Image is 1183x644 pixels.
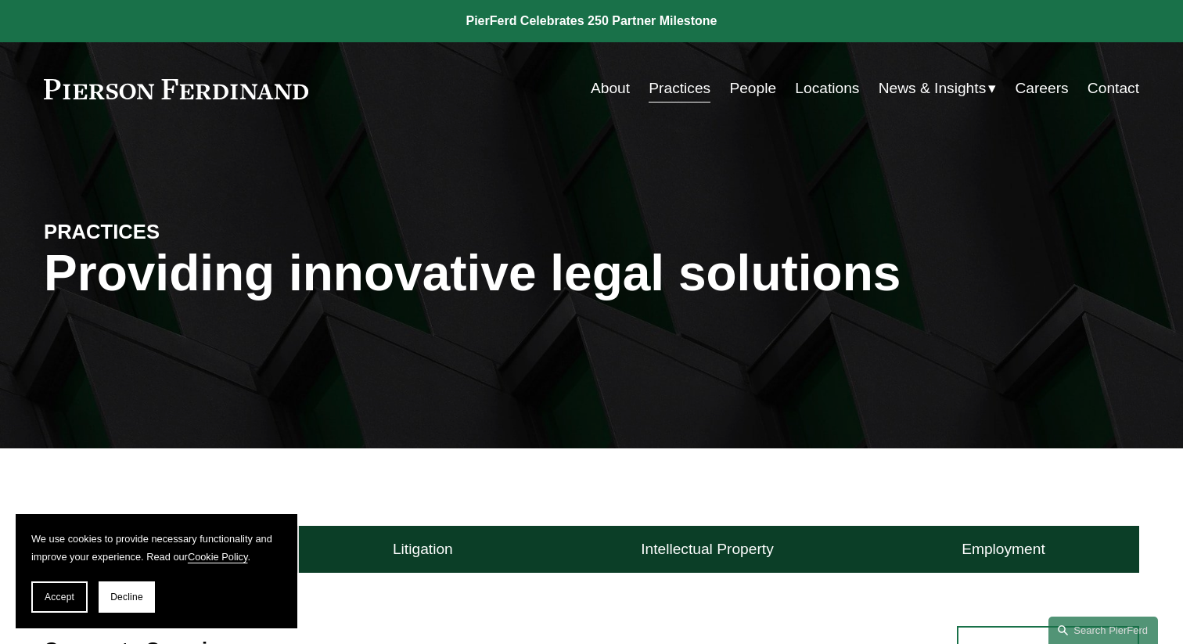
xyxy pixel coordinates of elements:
h4: Intellectual Property [641,540,774,559]
p: We use cookies to provide necessary functionality and improve your experience. Read our . [31,530,282,566]
button: Decline [99,581,155,613]
span: Decline [110,592,143,603]
a: Practices [649,74,710,103]
h4: PRACTICES [44,219,318,244]
a: Cookie Policy [188,551,248,563]
a: Search this site [1048,617,1158,644]
span: News & Insights [879,75,987,103]
h4: Employment [962,540,1045,559]
h4: Litigation [393,540,453,559]
a: Locations [795,74,859,103]
a: About [591,74,630,103]
a: Contact [1088,74,1139,103]
button: Accept [31,581,88,613]
a: Careers [1015,74,1068,103]
a: People [729,74,776,103]
span: Accept [45,592,74,603]
a: folder dropdown [879,74,997,103]
h1: Providing innovative legal solutions [44,245,1139,302]
section: Cookie banner [16,514,297,628]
